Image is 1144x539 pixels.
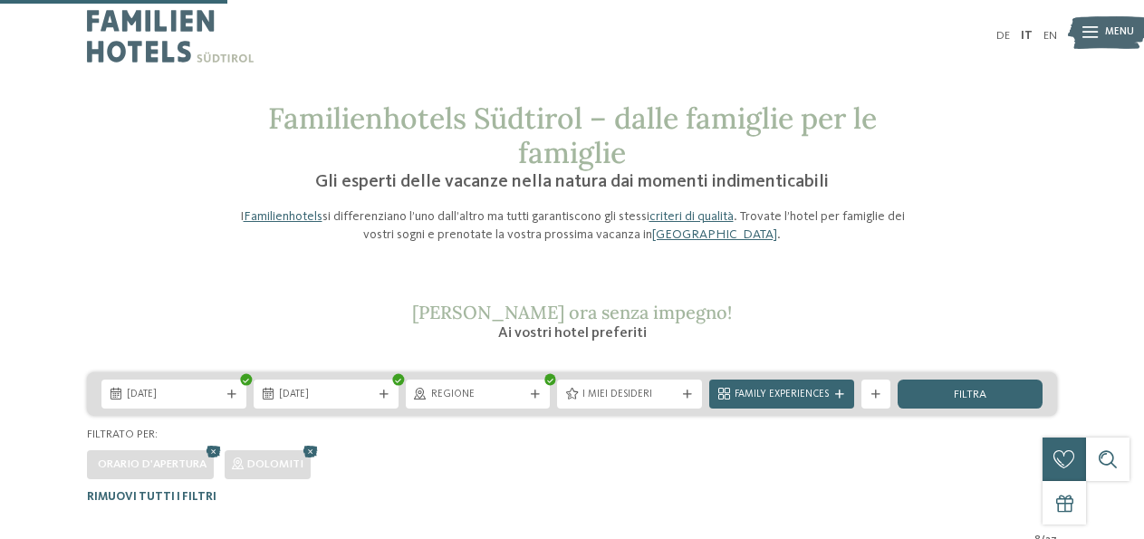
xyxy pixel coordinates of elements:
span: Rimuovi tutti i filtri [87,491,216,503]
span: Menu [1105,25,1134,40]
span: Filtrato per: [87,428,158,440]
a: DE [996,30,1010,42]
p: I si differenziano l’uno dall’altro ma tutti garantiscono gli stessi . Trovate l’hotel per famigl... [228,207,917,244]
span: filtra [954,390,986,401]
a: IT [1021,30,1033,42]
span: Ai vostri hotel preferiti [498,326,647,341]
span: [DATE] [279,388,373,402]
span: Family Experiences [735,388,829,402]
a: EN [1043,30,1057,42]
span: Familienhotels Südtirol – dalle famiglie per le famiglie [268,100,877,171]
span: I miei desideri [582,388,677,402]
a: [GEOGRAPHIC_DATA] [652,228,777,241]
span: [PERSON_NAME] ora senza impegno! [412,301,732,323]
span: [DATE] [127,388,221,402]
span: Orario d'apertura [98,458,207,470]
span: Dolomiti [247,458,303,470]
span: Regione [431,388,525,402]
a: criteri di qualità [649,210,734,223]
a: Familienhotels [244,210,322,223]
span: Gli esperti delle vacanze nella natura dai momenti indimenticabili [315,173,829,191]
